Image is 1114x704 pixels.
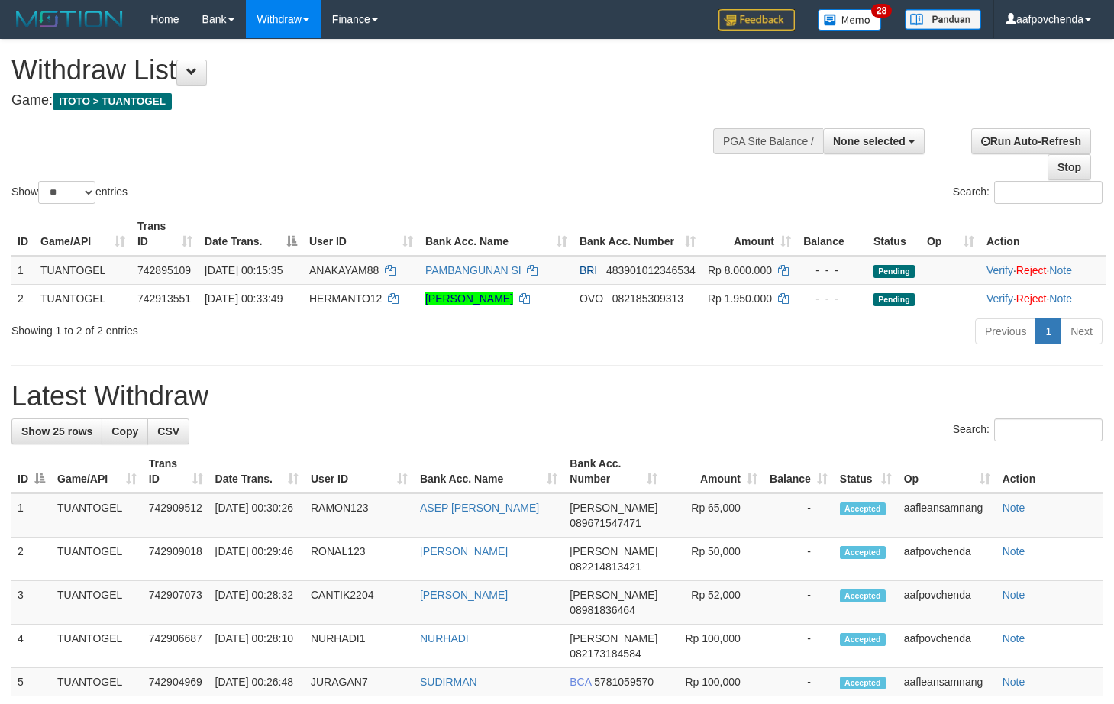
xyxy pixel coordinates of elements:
td: Rp 100,000 [664,668,763,696]
div: - - - [803,291,861,306]
td: TUANTOGEL [34,256,131,285]
span: [DATE] 00:33:49 [205,292,283,305]
td: aafpovchenda [898,625,996,668]
span: Pending [873,293,915,306]
td: 2 [11,538,51,581]
td: 1 [11,493,51,538]
h4: Game: [11,93,728,108]
span: Copy 082214813421 to clipboard [570,560,641,573]
td: NURHADI1 [305,625,414,668]
td: Rp 65,000 [664,493,763,538]
span: Copy 483901012346534 to clipboard [606,264,696,276]
a: Note [1003,545,1025,557]
a: Note [1003,589,1025,601]
a: 1 [1035,318,1061,344]
td: TUANTOGEL [34,284,131,312]
th: Game/API: activate to sort column ascending [51,450,143,493]
th: Bank Acc. Name: activate to sort column ascending [419,212,573,256]
div: - - - [803,263,861,278]
button: None selected [823,128,925,154]
th: Balance [797,212,867,256]
th: Bank Acc. Number: activate to sort column ascending [563,450,664,493]
td: [DATE] 00:26:48 [209,668,305,696]
td: 742906687 [143,625,209,668]
div: Showing 1 to 2 of 2 entries [11,317,453,338]
td: - [764,581,834,625]
span: Copy 08981836464 to clipboard [570,604,635,616]
th: Amount: activate to sort column ascending [702,212,797,256]
h1: Withdraw List [11,55,728,86]
span: ITOTO > TUANTOGEL [53,93,172,110]
span: Accepted [840,677,886,689]
th: Bank Acc. Number: activate to sort column ascending [573,212,702,256]
th: Bank Acc. Name: activate to sort column ascending [414,450,563,493]
td: 742909018 [143,538,209,581]
a: Verify [986,292,1013,305]
td: aafpovchenda [898,538,996,581]
td: TUANTOGEL [51,493,143,538]
a: CSV [147,418,189,444]
h1: Latest Withdraw [11,381,1103,412]
a: SUDIRMAN [420,676,477,688]
span: HERMANTO12 [309,292,382,305]
th: ID [11,212,34,256]
td: TUANTOGEL [51,625,143,668]
label: Search: [953,181,1103,204]
span: Accepted [840,633,886,646]
td: RAMON123 [305,493,414,538]
span: Accepted [840,589,886,602]
select: Showentries [38,181,95,204]
a: Reject [1016,264,1047,276]
span: None selected [833,135,906,147]
th: Op: activate to sort column ascending [921,212,980,256]
input: Search: [994,181,1103,204]
span: Accepted [840,546,886,559]
a: Show 25 rows [11,418,102,444]
span: CSV [157,425,179,438]
td: aafpovchenda [898,581,996,625]
td: [DATE] 00:28:10 [209,625,305,668]
td: 4 [11,625,51,668]
span: Pending [873,265,915,278]
span: Copy 089671547471 to clipboard [570,517,641,529]
span: Copy 082173184584 to clipboard [570,647,641,660]
a: Copy [102,418,148,444]
span: Copy 5781059570 to clipboard [594,676,654,688]
img: panduan.png [905,9,981,30]
th: User ID: activate to sort column ascending [303,212,419,256]
span: Accepted [840,502,886,515]
a: [PERSON_NAME] [425,292,513,305]
th: Trans ID: activate to sort column ascending [143,450,209,493]
span: 28 [871,4,892,18]
th: Action [996,450,1103,493]
th: Balance: activate to sort column ascending [764,450,834,493]
td: 1 [11,256,34,285]
span: Show 25 rows [21,425,92,438]
td: - [764,625,834,668]
td: 742909512 [143,493,209,538]
td: CANTIK2204 [305,581,414,625]
td: - [764,668,834,696]
td: · · [980,256,1106,285]
th: Action [980,212,1106,256]
td: aafleansamnang [898,493,996,538]
td: 742907073 [143,581,209,625]
td: [DATE] 00:30:26 [209,493,305,538]
th: Status: activate to sort column ascending [834,450,898,493]
td: · · [980,284,1106,312]
span: Copy 082185309313 to clipboard [612,292,683,305]
label: Search: [953,418,1103,441]
a: [PERSON_NAME] [420,589,508,601]
label: Show entries [11,181,128,204]
a: Next [1061,318,1103,344]
span: Copy [111,425,138,438]
a: ASEP [PERSON_NAME] [420,502,539,514]
a: Verify [986,264,1013,276]
span: ANAKAYAM88 [309,264,379,276]
a: Note [1003,632,1025,644]
td: TUANTOGEL [51,538,143,581]
a: Note [1049,292,1072,305]
td: [DATE] 00:28:32 [209,581,305,625]
td: RONAL123 [305,538,414,581]
a: Note [1003,502,1025,514]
